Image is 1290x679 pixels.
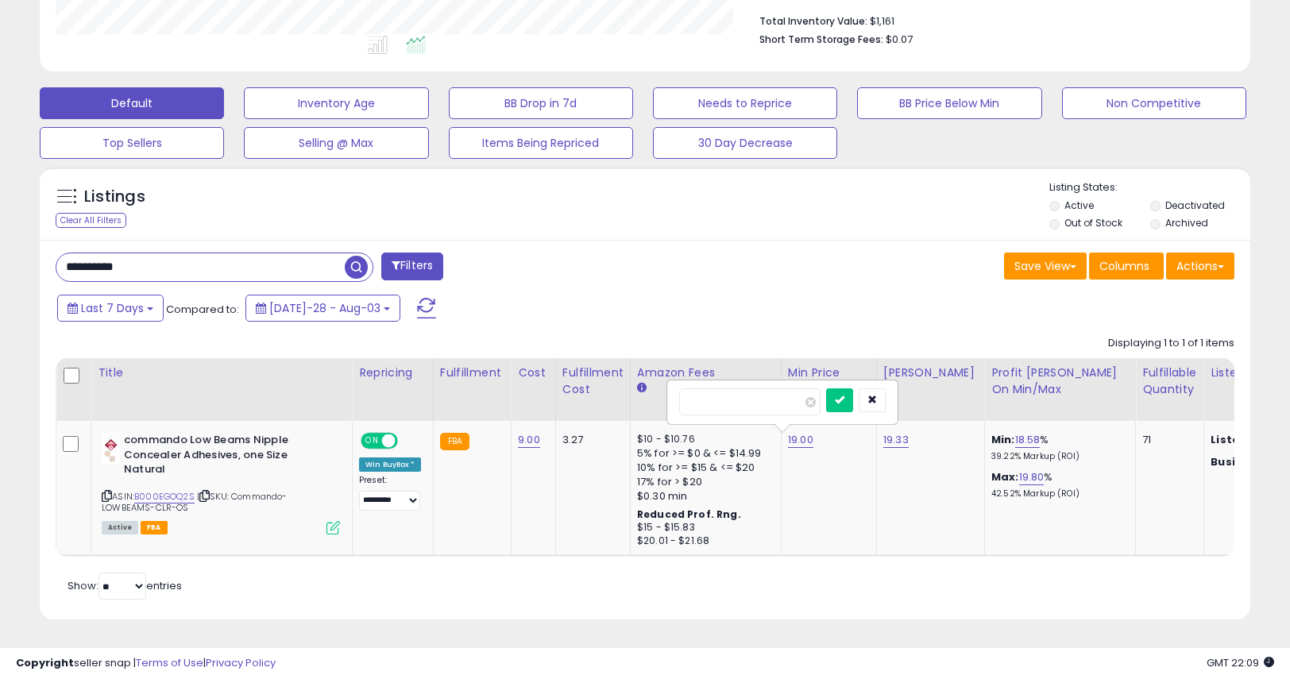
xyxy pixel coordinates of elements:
div: Title [98,365,346,381]
button: BB Price Below Min [857,87,1041,119]
div: Cost [518,365,549,381]
div: Profit [PERSON_NAME] on Min/Max [991,365,1129,398]
div: seller snap | | [16,656,276,671]
div: [PERSON_NAME] [883,365,978,381]
div: $15 - $15.83 [637,521,769,534]
button: Save View [1004,253,1087,280]
div: $0.30 min [637,489,769,503]
button: Non Competitive [1062,87,1246,119]
div: Fulfillable Quantity [1142,365,1197,398]
b: commando Low Beams Nipple Concealer Adhesives, one Size Natural [124,433,317,481]
th: The percentage added to the cost of goods (COGS) that forms the calculator for Min & Max prices. [985,358,1136,421]
button: Actions [1166,253,1234,280]
div: $20.01 - $21.68 [637,534,769,548]
b: Listed Price: [1211,432,1283,447]
div: 3.27 [562,433,618,447]
div: Win BuyBox * [359,457,421,472]
b: Short Term Storage Fees: [759,33,883,46]
p: 42.52% Markup (ROI) [991,488,1123,500]
button: Columns [1089,253,1164,280]
a: 19.33 [883,432,909,448]
button: [DATE]-28 - Aug-03 [245,295,400,322]
div: Amazon Fees [637,365,774,381]
img: 21AHK0H0SfL._SL40_.jpg [102,433,120,465]
div: 5% for >= $0 & <= $14.99 [637,446,769,461]
button: Last 7 Days [57,295,164,322]
button: Default [40,87,224,119]
button: Selling @ Max [244,127,428,159]
a: 19.00 [788,432,813,448]
span: Columns [1099,258,1149,274]
div: Fulfillment Cost [562,365,624,398]
div: % [991,433,1123,462]
b: Reduced Prof. Rng. [637,507,741,521]
div: Repricing [359,365,427,381]
div: Clear All Filters [56,213,126,228]
button: Needs to Reprice [653,87,837,119]
span: | SKU: Commando-LOWBEAMS-CLR-OS [102,490,288,514]
span: Show: entries [68,578,182,593]
div: Fulfillment [440,365,504,381]
label: Deactivated [1165,199,1225,212]
strong: Copyright [16,655,74,670]
span: OFF [396,434,421,448]
span: 2025-08-11 22:09 GMT [1207,655,1274,670]
label: Out of Stock [1064,216,1122,230]
button: Inventory Age [244,87,428,119]
p: Listing States: [1049,180,1250,195]
div: Min Price [788,365,870,381]
a: Privacy Policy [206,655,276,670]
b: Max: [991,469,1019,484]
button: Filters [381,253,443,280]
a: Terms of Use [136,655,203,670]
a: 18.58 [1015,432,1041,448]
div: ASIN: [102,433,340,533]
span: ON [362,434,382,448]
span: FBA [141,521,168,534]
b: Total Inventory Value: [759,14,867,28]
span: $0.07 [886,32,913,47]
button: 30 Day Decrease [653,127,837,159]
h5: Listings [84,186,145,208]
a: B000EGOQ2S [134,490,195,503]
button: Top Sellers [40,127,224,159]
span: [DATE]-28 - Aug-03 [269,300,380,316]
div: 71 [1142,433,1192,447]
label: Active [1064,199,1094,212]
div: $10 - $10.76 [637,433,769,446]
div: Displaying 1 to 1 of 1 items [1108,336,1234,351]
small: FBA [440,433,469,450]
p: 39.22% Markup (ROI) [991,451,1123,462]
div: 17% for > $20 [637,475,769,489]
b: Min: [991,432,1015,447]
label: Archived [1165,216,1208,230]
button: Items Being Repriced [449,127,633,159]
div: 10% for >= $15 & <= $20 [637,461,769,475]
a: 19.80 [1019,469,1045,485]
span: Compared to: [166,302,239,317]
div: Preset: [359,475,421,511]
span: Last 7 Days [81,300,144,316]
li: $1,161 [759,10,1222,29]
div: % [991,470,1123,500]
a: 9.00 [518,432,540,448]
span: All listings currently available for purchase on Amazon [102,521,138,534]
button: BB Drop in 7d [449,87,633,119]
small: Amazon Fees. [637,381,647,395]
